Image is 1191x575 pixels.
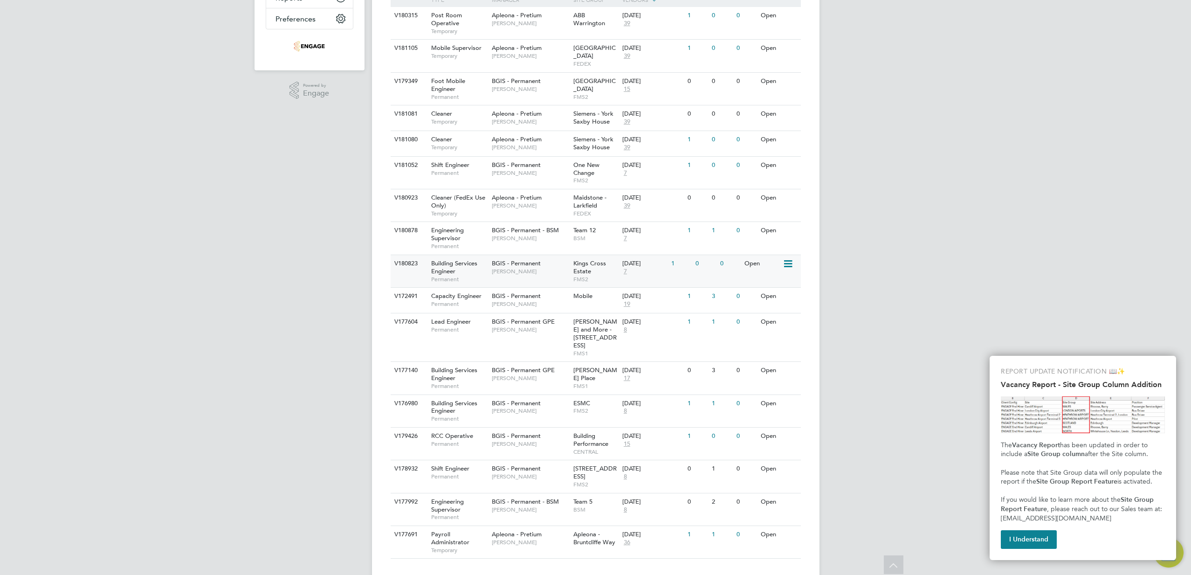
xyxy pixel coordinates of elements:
[392,428,425,445] div: V179426
[392,362,425,379] div: V177140
[492,11,542,19] span: Apleona - Pretium
[573,44,616,60] span: [GEOGRAPHIC_DATA]
[492,161,541,169] span: BGIS - Permanent
[573,161,599,177] span: One New Change
[573,382,618,390] span: FMS1
[573,350,618,357] span: FMS1
[734,526,758,543] div: 0
[1001,530,1057,549] button: I Understand
[431,498,464,513] span: Engineering Supervisor
[734,362,758,379] div: 0
[492,440,569,448] span: [PERSON_NAME]
[392,395,425,412] div: V176980
[734,40,758,57] div: 0
[573,194,606,209] span: Maidstone - Larkfield
[622,465,683,473] div: [DATE]
[431,530,469,546] span: Payroll Administrator
[622,400,683,408] div: [DATE]
[492,110,542,118] span: Apleona - Pretium
[492,473,569,480] span: [PERSON_NAME]
[622,300,632,308] span: 19
[709,395,734,412] div: 1
[622,144,632,152] span: 39
[431,161,469,169] span: Shift Engineer
[573,259,606,275] span: Kings Cross Estate
[622,268,628,276] span: 7
[431,110,452,118] span: Cleaner
[492,530,542,538] span: Apleona - Pretium
[431,242,487,250] span: Permanent
[492,44,542,52] span: Apleona - Pretium
[709,105,734,123] div: 0
[392,189,425,207] div: V180923
[431,93,487,101] span: Permanent
[492,300,569,308] span: [PERSON_NAME]
[431,326,487,333] span: Permanent
[734,395,758,412] div: 0
[734,189,758,207] div: 0
[622,473,628,481] span: 8
[1001,496,1156,513] strong: Site Group Report Feature
[1001,505,1164,522] span: , please reach out to our Sales team at: [EMAIL_ADDRESS][DOMAIN_NAME]
[622,539,632,547] span: 36
[685,131,709,148] div: 1
[392,493,425,511] div: V177992
[622,118,632,126] span: 39
[622,432,683,440] div: [DATE]
[622,85,632,93] span: 15
[392,255,425,272] div: V180823
[709,73,734,90] div: 0
[685,362,709,379] div: 0
[758,460,799,478] div: Open
[431,169,487,177] span: Permanent
[622,169,628,177] span: 7
[669,255,693,272] div: 1
[573,135,613,151] span: Siemens - York Saxby House
[492,326,569,333] span: [PERSON_NAME]
[709,40,734,57] div: 0
[492,407,569,415] span: [PERSON_NAME]
[758,222,799,239] div: Open
[685,105,709,123] div: 0
[573,210,618,217] span: FEDEX
[492,202,569,209] span: [PERSON_NAME]
[431,415,487,423] span: Permanent
[266,39,353,54] a: Go to home page
[734,493,758,511] div: 0
[734,73,758,90] div: 0
[431,135,452,143] span: Cleaner
[392,288,425,305] div: V172491
[431,11,462,27] span: Post Room Operative
[685,40,709,57] div: 1
[734,460,758,478] div: 0
[492,144,569,151] span: [PERSON_NAME]
[492,235,569,242] span: [PERSON_NAME]
[758,157,799,174] div: Open
[709,189,734,207] div: 0
[492,52,569,60] span: [PERSON_NAME]
[709,493,734,511] div: 2
[685,7,709,24] div: 1
[431,52,487,60] span: Temporary
[685,460,709,478] div: 0
[685,526,709,543] div: 1
[622,44,683,52] div: [DATE]
[709,526,734,543] div: 1
[734,131,758,148] div: 0
[709,222,734,239] div: 1
[392,105,425,123] div: V181081
[431,473,487,480] span: Permanent
[622,292,683,300] div: [DATE]
[492,85,569,93] span: [PERSON_NAME]
[622,440,632,448] span: 15
[1001,367,1165,376] p: REPORT UPDATE NOTIFICATION 📖✨
[622,407,628,415] span: 8
[990,356,1176,560] div: Vacancy Report - Site Group Column Addition
[758,40,799,57] div: Open
[431,300,487,308] span: Permanent
[1117,478,1152,485] span: is activated.
[1001,380,1165,389] h2: Vacancy Report - Site Group Column Addition
[573,481,618,488] span: FMS2
[622,235,628,242] span: 7
[431,292,482,300] span: Capacity Engineer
